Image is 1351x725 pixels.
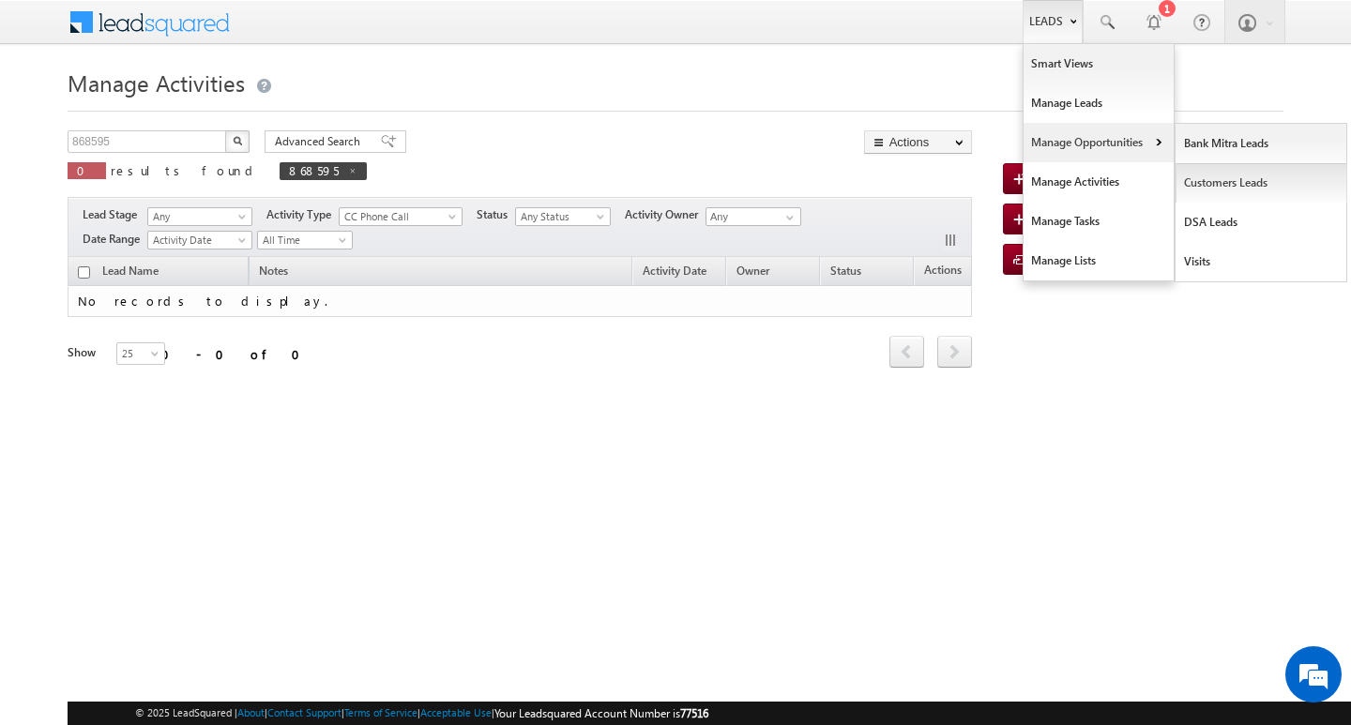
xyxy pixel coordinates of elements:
span: 868595 [289,162,339,178]
span: CC Phone Call [340,208,453,225]
a: Manage Lists [1024,241,1174,280]
span: Any [148,208,246,225]
div: 0 - 0 of 0 [161,343,311,365]
a: Manage Activities [1024,162,1174,202]
span: Manage Activities [68,68,245,98]
span: Status [830,264,861,278]
a: Any Status [515,207,611,226]
span: 0 [77,162,97,178]
button: Actions [864,130,972,154]
a: Contact Support [267,706,342,718]
a: Acceptable Use [420,706,492,718]
a: Customers Leads [1176,163,1347,203]
span: next [937,336,972,368]
a: Activity Date [147,231,252,249]
img: Search [233,136,242,145]
div: Minimize live chat window [308,9,353,54]
a: Smart Views [1024,44,1174,83]
span: Advanced Search [275,133,366,150]
a: Visits [1176,242,1347,281]
textarea: Type your message and hit 'Enter' [24,174,342,562]
a: Activity Date [633,261,716,285]
span: Activity Date [148,232,246,249]
td: No records to display. [68,286,972,317]
span: © 2025 LeadSquared | | | | | [135,704,708,722]
span: Date Range [83,231,147,248]
a: Terms of Service [344,706,417,718]
span: Status [477,206,515,223]
span: Lead Name [93,261,168,285]
a: Manage Opportunities [1024,123,1174,162]
a: DSA Leads [1176,203,1347,242]
a: Bank Mitra Leads [1176,124,1347,163]
span: prev [889,336,924,368]
a: next [937,338,972,368]
span: results found [111,162,260,178]
a: Show All Items [776,208,799,227]
a: All Time [257,231,353,249]
span: Lead Stage [83,206,144,223]
span: Your Leadsquared Account Number is [494,706,708,720]
a: Any [147,207,252,226]
span: Any Status [516,208,605,225]
span: 25 [117,345,167,362]
a: Manage Leads [1024,83,1174,123]
a: 25 [116,342,165,365]
span: Activity Type [266,206,339,223]
div: Show [68,344,101,361]
a: About [237,706,265,718]
span: 77516 [680,706,708,720]
span: Owner [736,264,769,278]
div: Chat with us now [98,98,315,123]
span: Notes [250,261,297,285]
input: Type to Search [706,207,801,226]
a: Manage Tasks [1024,202,1174,241]
em: Start Chat [255,578,341,603]
span: Activity Owner [625,206,706,223]
a: CC Phone Call [339,207,463,226]
span: Actions [915,260,971,284]
input: Check all records [78,266,90,279]
a: prev [889,338,924,368]
span: All Time [258,232,347,249]
img: d_60004797649_company_0_60004797649 [32,98,79,123]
